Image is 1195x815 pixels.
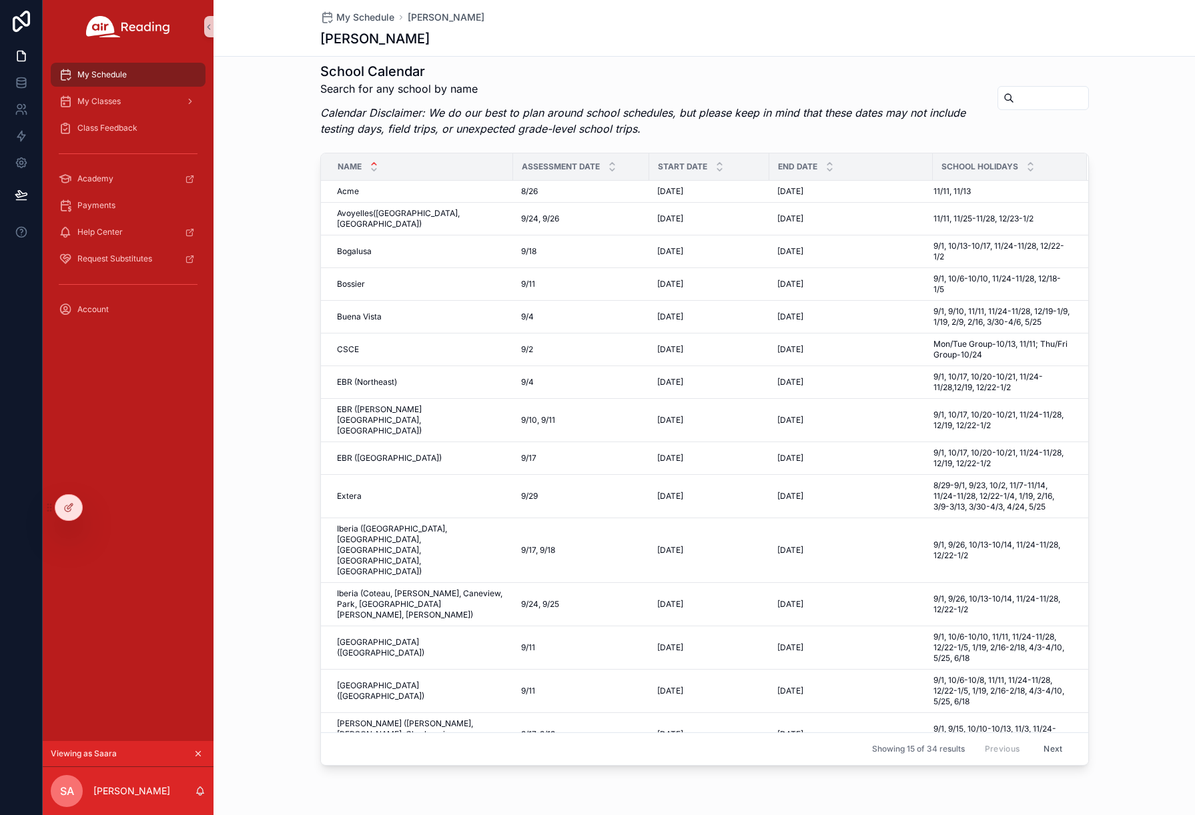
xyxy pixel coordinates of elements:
[657,415,683,426] span: [DATE]
[51,116,206,140] a: Class Feedback
[933,339,1071,360] span: Mon/Tue Group-10/13, 11/11; Thu/Fri Group-10/24
[522,161,600,172] span: Assessment Date
[933,540,1071,561] span: 9/1, 9/26, 10/13-10/14, 11/24-11/28, 12/22-1/2
[521,213,559,224] span: 9/24, 9/26
[941,161,1018,172] span: School Holidays
[657,491,683,502] span: [DATE]
[933,480,1071,512] span: 8/29-9/1, 9/23, 10/2, 11/7-11/14, 11/24-11/28, 12/22-1/4, 1/19, 2/16, 3/9-3/13, 3/30-4/3, 4/24, 5/25
[657,213,683,224] span: [DATE]
[933,724,1071,745] span: 9/1, 9/15, 10/10-10/13, 11/3, 11/24-11/28, 12/2-1/2
[657,599,683,610] span: [DATE]
[77,123,137,133] span: Class Feedback
[337,491,362,502] span: Extera
[320,62,987,81] h1: School Calendar
[93,784,170,798] p: [PERSON_NAME]
[777,377,803,387] span: [DATE]
[777,545,803,556] span: [DATE]
[933,186,971,197] span: 11/11, 11/13
[521,491,538,502] span: 9/29
[521,246,536,257] span: 9/18
[77,200,115,211] span: Payments
[337,344,359,355] span: CSCE
[77,253,152,264] span: Request Substitutes
[777,729,803,740] span: [DATE]
[933,632,1071,664] span: 9/1, 10/6-10/10, 11/11, 11/24-11/28, 12/22-1/5, 1/19, 2/16-2/18, 4/3-4/10, 5/25, 6/18
[521,186,538,197] span: 8/26
[777,642,803,653] span: [DATE]
[337,718,505,750] span: [PERSON_NAME] ([PERSON_NAME], [PERSON_NAME], Cherbonnier, [GEOGRAPHIC_DATA])
[43,53,214,339] div: scrollable content
[521,279,535,289] span: 9/11
[337,311,382,322] span: Buena Vista
[521,311,534,322] span: 9/4
[933,410,1071,431] span: 9/1, 10/17, 10/20-10/21, 11/24-11/28, 12/19, 12/22-1/2
[337,186,359,197] span: Acme
[337,246,372,257] span: Bogalusa
[337,680,505,702] span: [GEOGRAPHIC_DATA] ([GEOGRAPHIC_DATA])
[521,344,533,355] span: 9/2
[933,273,1071,295] span: 9/1, 10/6-10/10, 11/24-11/28, 12/18-1/5
[51,89,206,113] a: My Classes
[657,729,683,740] span: [DATE]
[778,161,817,172] span: End Date
[657,279,683,289] span: [DATE]
[657,311,683,322] span: [DATE]
[77,227,123,237] span: Help Center
[51,748,117,759] span: Viewing as Saara
[933,594,1071,615] span: 9/1, 9/26, 10/13-10/14, 11/24-11/28, 12/22-1/2
[777,415,803,426] span: [DATE]
[521,642,535,653] span: 9/11
[337,377,397,387] span: EBR (Northeast)
[51,297,206,321] a: Account
[657,186,683,197] span: [DATE]
[777,599,803,610] span: [DATE]
[60,783,74,799] span: SA
[657,344,683,355] span: [DATE]
[77,96,121,107] span: My Classes
[777,491,803,502] span: [DATE]
[336,11,394,24] span: My Schedule
[337,588,505,620] span: Iberia (Coteau, [PERSON_NAME], Caneview, Park, [GEOGRAPHIC_DATA][PERSON_NAME], [PERSON_NAME])
[77,173,113,184] span: Academy
[521,729,555,740] span: 9/17, 9/19
[521,599,559,610] span: 9/24, 9/25
[657,642,683,653] span: [DATE]
[657,246,683,257] span: [DATE]
[51,247,206,271] a: Request Substitutes
[658,161,707,172] span: Start Date
[933,213,1034,224] span: 11/11, 11/25-11/28, 12/23-1/2
[933,371,1071,393] span: 9/1, 10/17, 10/20-10/21, 11/24-11/28,12/19, 12/22-1/2
[86,16,170,37] img: App logo
[337,404,505,436] span: EBR ([PERSON_NAME][GEOGRAPHIC_DATA], [GEOGRAPHIC_DATA])
[777,186,803,197] span: [DATE]
[320,29,430,48] h1: [PERSON_NAME]
[77,69,127,80] span: My Schedule
[777,686,803,696] span: [DATE]
[657,545,683,556] span: [DATE]
[337,524,505,577] span: Iberia ([GEOGRAPHIC_DATA], [GEOGRAPHIC_DATA], [GEOGRAPHIC_DATA], [GEOGRAPHIC_DATA], [GEOGRAPHIC_D...
[777,246,803,257] span: [DATE]
[521,453,536,464] span: 9/17
[408,11,484,24] span: [PERSON_NAME]
[657,377,683,387] span: [DATE]
[337,279,365,289] span: Bossier
[777,213,803,224] span: [DATE]
[320,11,394,24] a: My Schedule
[77,304,109,315] span: Account
[521,377,534,387] span: 9/4
[51,63,206,87] a: My Schedule
[657,453,683,464] span: [DATE]
[337,453,442,464] span: EBR ([GEOGRAPHIC_DATA])
[51,220,206,244] a: Help Center
[933,241,1071,262] span: 9/1, 10/13-10/17, 11/24-11/28, 12/22-1/2
[320,81,987,97] p: Search for any school by name
[777,279,803,289] span: [DATE]
[933,448,1071,469] span: 9/1, 10/17, 10/20-10/21, 11/24-11/28, 12/19, 12/22-1/2
[521,686,535,696] span: 9/11
[521,545,555,556] span: 9/17, 9/18
[337,208,505,229] span: Avoyelles([GEOGRAPHIC_DATA], [GEOGRAPHIC_DATA])
[51,167,206,191] a: Academy
[51,193,206,217] a: Payments
[320,106,965,135] em: Calendar Disclaimer: We do our best to plan around school schedules, but please keep in mind that...
[777,311,803,322] span: [DATE]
